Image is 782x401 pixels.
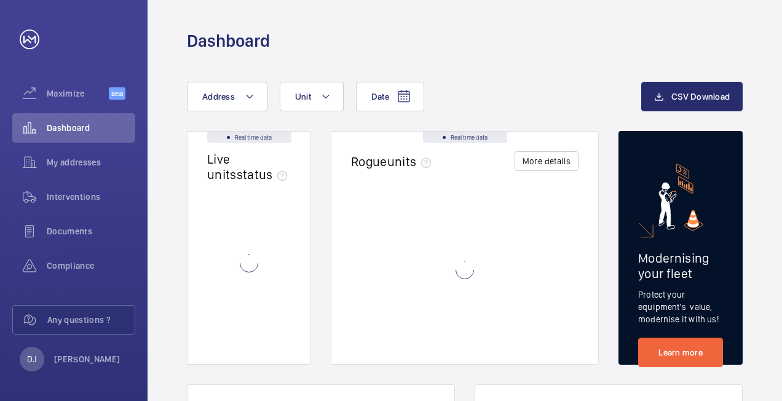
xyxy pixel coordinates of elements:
[207,132,291,143] div: Real time data
[295,92,311,101] span: Unit
[641,82,743,111] button: CSV Download
[356,82,424,111] button: Date
[351,154,436,169] h2: Rogue
[54,353,120,365] p: [PERSON_NAME]
[187,30,270,52] h1: Dashboard
[638,250,723,281] h2: Modernising your fleet
[423,132,507,143] div: Real time data
[47,191,135,203] span: Interventions
[202,92,235,101] span: Address
[47,122,135,134] span: Dashboard
[387,154,436,169] span: units
[47,260,135,272] span: Compliance
[187,82,267,111] button: Address
[280,82,344,111] button: Unit
[638,288,723,325] p: Protect your equipment's value, modernise it with us!
[515,151,579,171] button: More details
[109,87,125,100] span: Beta
[638,338,723,367] a: Learn more
[47,225,135,237] span: Documents
[47,156,135,169] span: My addresses
[27,353,36,365] p: DJ
[658,164,703,231] img: marketing-card.svg
[671,92,730,101] span: CSV Download
[47,87,109,100] span: Maximize
[237,167,293,182] span: status
[207,151,292,182] h2: Live units
[371,92,389,101] span: Date
[47,314,135,326] span: Any questions ?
